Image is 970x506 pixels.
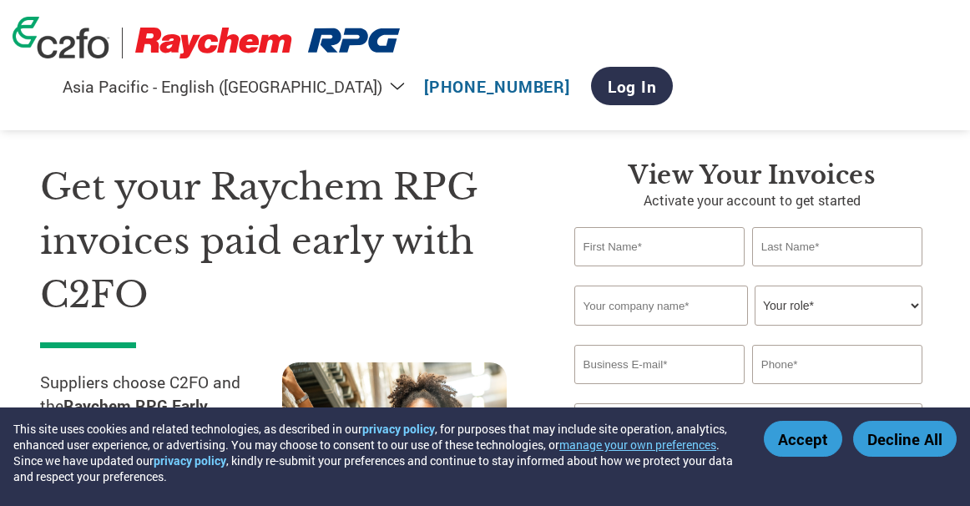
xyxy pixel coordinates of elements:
strong: Raychem RPG Early Payment Programme [40,395,208,440]
div: This site uses cookies and related technologies, as described in our , for purposes that may incl... [13,421,740,484]
input: First Name* [574,227,745,266]
h3: View your invoices [574,160,930,190]
div: Inavlid Email Address [574,386,745,397]
img: c2fo logo [13,17,109,58]
button: Decline All [853,421,957,457]
p: Activate your account to get started [574,190,930,210]
a: [PHONE_NUMBER] [424,76,570,97]
a: privacy policy [362,421,435,437]
input: Invalid Email format [574,345,745,384]
a: Log In [591,67,674,105]
img: Raychem RPG [135,28,401,58]
button: Accept [764,421,842,457]
input: Last Name* [752,227,923,266]
select: Title/Role [755,286,922,326]
a: privacy policy [154,453,226,468]
div: Invalid first name or first name is too long [574,268,745,279]
div: Invalid company name or company name is too long [574,327,923,338]
h1: Get your Raychem RPG invoices paid early with C2FO [40,160,524,322]
input: Phone* [752,345,923,384]
div: Inavlid Phone Number [752,386,923,397]
button: manage your own preferences [559,437,716,453]
input: Your company name* [574,286,748,326]
div: Invalid last name or last name is too long [752,268,923,279]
